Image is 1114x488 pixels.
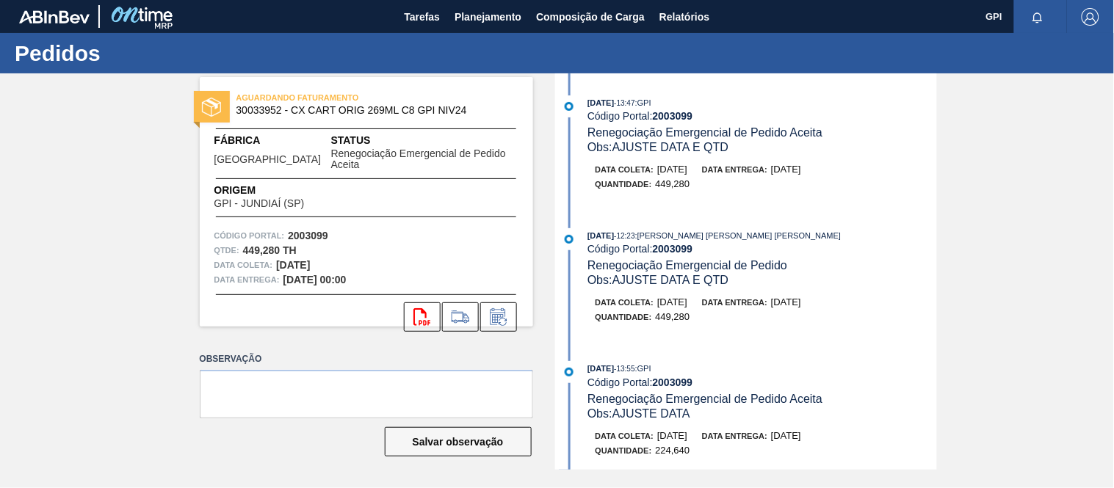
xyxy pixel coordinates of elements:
span: Data coleta: [596,165,654,174]
span: Data entrega: [702,431,767,440]
strong: 2003099 [653,110,693,122]
span: Qtde : [214,243,239,258]
span: 30033952 - CX CART ORIG 269ML C8 GPI NIV24 [236,105,503,116]
span: [DATE] [587,98,614,107]
strong: 2003099 [288,230,328,241]
span: Data entrega: [702,298,767,307]
div: Ir para Composição de Carga [442,302,479,332]
span: : GPI [635,98,651,107]
span: AGUARDANDO FATURAMENTO [236,90,442,105]
label: Observação [200,349,533,370]
strong: 2003099 [653,376,693,388]
strong: 449,280 TH [243,244,297,256]
span: Planejamento [455,8,521,26]
span: Fábrica [214,133,331,148]
span: 449,280 [656,178,690,189]
span: [DATE] [771,430,801,441]
span: Tarefas [404,8,440,26]
span: Quantidade : [596,180,652,189]
span: [DATE] [587,364,614,373]
span: Renegociação Emergencial de Pedido Aceita [587,126,822,139]
div: Código Portal: [587,243,936,255]
span: Renegociação Emergencial de Pedido [587,259,787,272]
span: Quantidade : [596,446,652,455]
span: Obs: AJUSTE DATA E QTD [587,274,728,286]
img: TNhmsLtSVTkK8tSr43FrP2fwEKptu5GPRR3wAAAABJRU5ErkJggg== [19,10,90,23]
span: - 12:23 [615,232,635,240]
div: Informar alteração no pedido [480,302,517,332]
span: : GPI [635,364,651,373]
span: Composição de Carga [536,8,645,26]
span: Status [331,133,518,148]
strong: 2003099 [653,243,693,255]
span: Data coleta: [596,431,654,440]
span: Quantidade : [596,313,652,321]
button: Salvar observação [385,427,532,456]
span: [GEOGRAPHIC_DATA] [214,154,322,165]
strong: [DATE] [276,259,310,271]
span: Origem [214,183,347,198]
span: Relatórios [659,8,709,26]
button: Notificações [1014,7,1061,27]
span: [DATE] [587,231,614,240]
span: 224,640 [656,445,690,456]
span: Data coleta: [596,298,654,307]
span: Renegociação Emergencial de Pedido Aceita [587,393,822,405]
span: Data coleta: [214,258,273,272]
div: Abrir arquivo PDF [404,302,441,332]
span: : [PERSON_NAME] [PERSON_NAME] [PERSON_NAME] [635,231,842,240]
span: Data entrega: [214,272,280,287]
img: Logout [1082,8,1099,26]
span: Código Portal: [214,228,285,243]
img: atual [565,235,574,244]
span: [DATE] [771,164,801,175]
div: Código Portal: [587,110,936,122]
span: GPI - JUNDIAÍ (SP) [214,198,305,209]
span: [DATE] [657,296,687,307]
h1: Pedidos [15,45,275,62]
span: Obs: AJUSTE DATA [587,407,690,420]
span: Data entrega: [702,165,767,174]
strong: [DATE] 00:00 [283,274,347,285]
img: status [202,98,221,117]
span: Renegociação Emergencial de Pedido Aceita [331,148,518,171]
span: - 13:55 [615,365,635,373]
span: 449,280 [656,311,690,322]
span: Obs: AJUSTE DATA E QTD [587,141,728,153]
span: [DATE] [657,430,687,441]
span: - 13:47 [615,99,635,107]
img: atual [565,368,574,376]
span: [DATE] [657,164,687,175]
span: [DATE] [771,296,801,307]
img: atual [565,102,574,111]
div: Código Portal: [587,376,936,388]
